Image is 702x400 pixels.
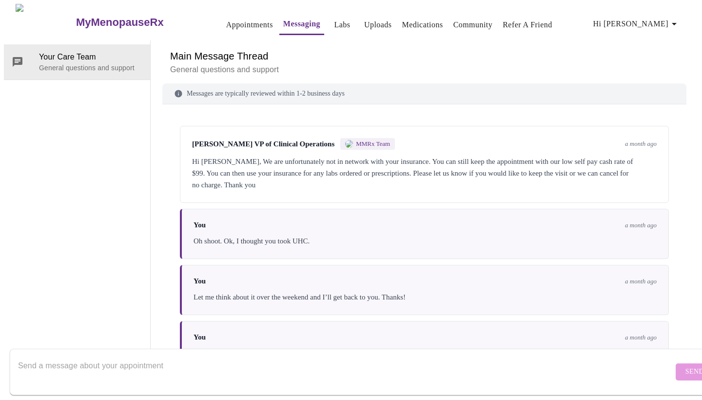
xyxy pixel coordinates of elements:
span: You [194,277,206,285]
button: Hi [PERSON_NAME] [589,14,684,34]
div: Messages are typically reviewed within 1-2 business days [162,83,686,104]
span: You [194,221,206,229]
h3: MyMenopauseRx [76,16,164,29]
span: You [194,333,206,341]
span: Your Care Team [39,51,142,63]
div: Hi [PERSON_NAME], We are unfortunately not in network with your insurance. You can still keep the... [192,156,657,191]
div: Let me think about it over the weekend and I’ll get back to you. Thanks! [194,291,657,303]
p: General questions and support [39,63,142,73]
span: a month ago [625,140,657,148]
div: Your Care TeamGeneral questions and support [4,44,150,80]
textarea: Send a message about your appointment [18,356,673,387]
a: Refer a Friend [503,18,552,32]
a: Labs [334,18,351,32]
button: Labs [327,15,358,35]
span: Hi [PERSON_NAME] [593,17,680,31]
button: Refer a Friend [499,15,556,35]
button: Appointments [222,15,277,35]
span: a month ago [625,221,657,229]
a: Community [453,18,493,32]
img: MMRX [345,140,353,148]
button: Medications [398,15,447,35]
div: Oh shoot. Ok, I thought you took UHC. [194,235,657,247]
span: a month ago [625,334,657,341]
span: a month ago [625,278,657,285]
a: Medications [402,18,443,32]
h6: Main Message Thread [170,48,679,64]
button: Messaging [279,14,324,35]
span: [PERSON_NAME] VP of Clinical Operations [192,140,334,148]
a: Uploads [364,18,392,32]
a: MyMenopauseRx [75,5,202,40]
img: MyMenopauseRx Logo [16,4,75,40]
a: Messaging [283,17,320,31]
p: General questions and support [170,64,679,76]
button: Community [449,15,497,35]
button: Uploads [360,15,396,35]
span: MMRx Team [356,140,390,148]
a: Appointments [226,18,273,32]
